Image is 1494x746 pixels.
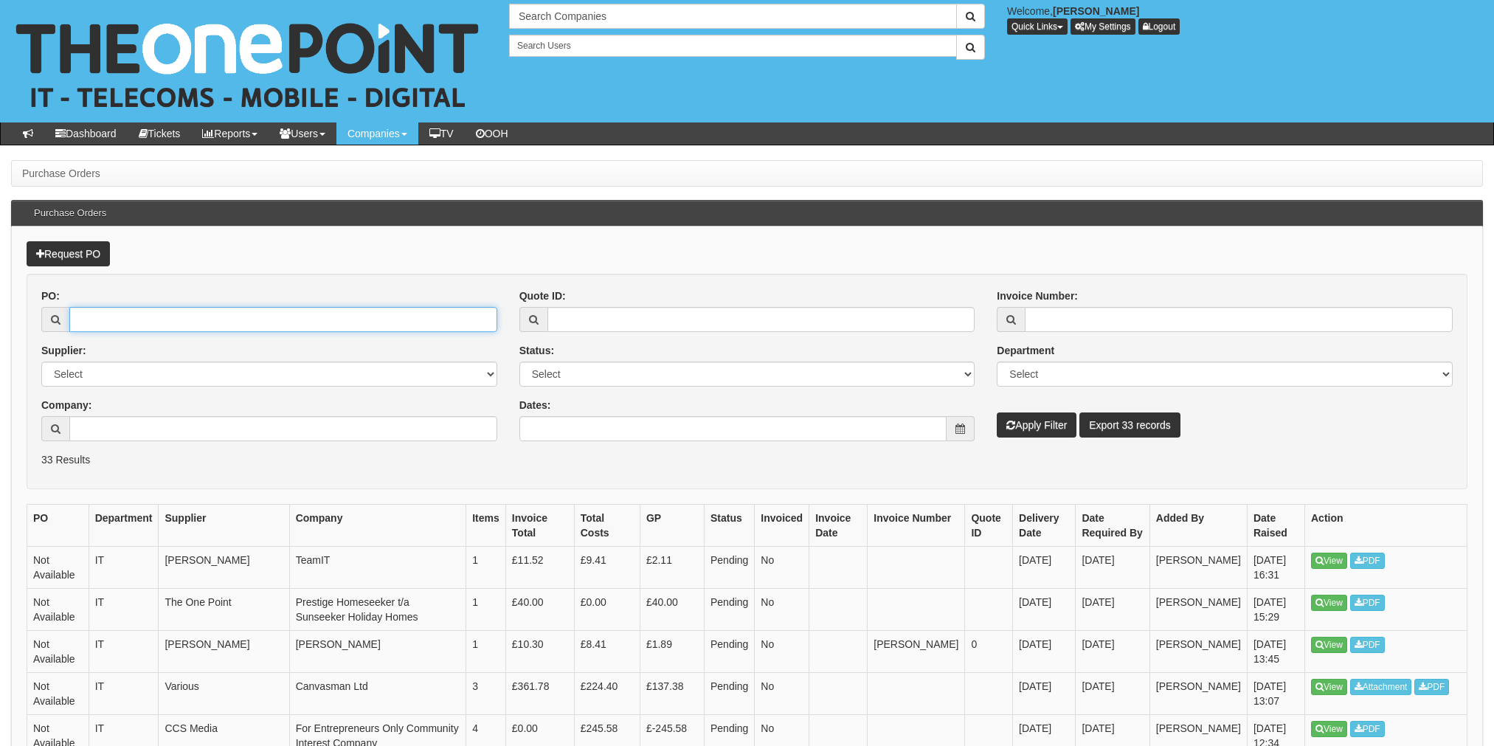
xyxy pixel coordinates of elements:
[868,504,965,546] th: Invoice Number
[505,546,574,588] td: £11.52
[159,672,289,714] td: Various
[1311,637,1347,653] a: View
[640,588,704,630] td: £40.00
[505,672,574,714] td: £361.78
[269,122,336,145] a: Users
[640,672,704,714] td: £137.38
[1247,588,1304,630] td: [DATE] 15:29
[1350,721,1385,737] a: PDF
[27,241,110,266] a: Request PO
[505,504,574,546] th: Invoice Total
[465,122,519,145] a: OOH
[519,289,566,303] label: Quote ID:
[1247,546,1304,588] td: [DATE] 16:31
[505,588,574,630] td: £40.00
[27,504,89,546] th: PO
[1076,504,1149,546] th: Date Required By
[1350,679,1412,695] a: Attachment
[41,289,60,303] label: PO:
[640,630,704,672] td: £1.89
[159,504,289,546] th: Supplier
[574,630,640,672] td: £8.41
[159,588,289,630] td: The One Point
[27,546,89,588] td: Not Available
[574,672,640,714] td: £224.40
[159,630,289,672] td: [PERSON_NAME]
[1076,630,1149,672] td: [DATE]
[1311,721,1347,737] a: View
[996,4,1494,35] div: Welcome,
[418,122,465,145] a: TV
[289,672,466,714] td: Canvasman Ltd
[574,588,640,630] td: £0.00
[1149,546,1247,588] td: [PERSON_NAME]
[755,672,809,714] td: No
[1013,672,1076,714] td: [DATE]
[22,166,100,181] li: Purchase Orders
[289,504,466,546] th: Company
[704,588,754,630] td: Pending
[755,546,809,588] td: No
[89,630,159,672] td: IT
[809,504,868,546] th: Invoice Date
[1311,595,1347,611] a: View
[1079,412,1180,438] a: Export 33 records
[704,504,754,546] th: Status
[89,546,159,588] td: IT
[640,504,704,546] th: GP
[509,4,957,29] input: Search Companies
[1311,553,1347,569] a: View
[1247,504,1304,546] th: Date Raised
[27,672,89,714] td: Not Available
[1350,553,1385,569] a: PDF
[44,122,128,145] a: Dashboard
[505,630,574,672] td: £10.30
[1053,5,1139,17] b: [PERSON_NAME]
[965,630,1013,672] td: 0
[1311,679,1347,695] a: View
[704,672,754,714] td: Pending
[89,672,159,714] td: IT
[1071,18,1135,35] a: My Settings
[466,672,506,714] td: 3
[1013,630,1076,672] td: [DATE]
[640,546,704,588] td: £2.11
[755,504,809,546] th: Invoiced
[519,398,551,412] label: Dates:
[1076,672,1149,714] td: [DATE]
[704,546,754,588] td: Pending
[1414,679,1449,695] a: PDF
[466,588,506,630] td: 1
[289,546,466,588] td: TeamIT
[89,588,159,630] td: IT
[1013,588,1076,630] td: [DATE]
[997,343,1054,358] label: Department
[466,630,506,672] td: 1
[466,546,506,588] td: 1
[191,122,269,145] a: Reports
[997,289,1078,303] label: Invoice Number:
[289,630,466,672] td: [PERSON_NAME]
[27,588,89,630] td: Not Available
[27,201,114,226] h3: Purchase Orders
[466,504,506,546] th: Items
[1149,672,1247,714] td: [PERSON_NAME]
[89,504,159,546] th: Department
[1149,504,1247,546] th: Added By
[755,630,809,672] td: No
[574,546,640,588] td: £9.41
[289,588,466,630] td: Prestige Homeseeker t/a Sunseeker Holiday Homes
[519,343,554,358] label: Status:
[41,343,86,358] label: Supplier:
[997,412,1076,438] button: Apply Filter
[1247,630,1304,672] td: [DATE] 13:45
[1149,630,1247,672] td: [PERSON_NAME]
[868,630,965,672] td: [PERSON_NAME]
[336,122,418,145] a: Companies
[1013,546,1076,588] td: [DATE]
[159,546,289,588] td: [PERSON_NAME]
[704,630,754,672] td: Pending
[509,35,957,57] input: Search Users
[965,504,1013,546] th: Quote ID
[27,630,89,672] td: Not Available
